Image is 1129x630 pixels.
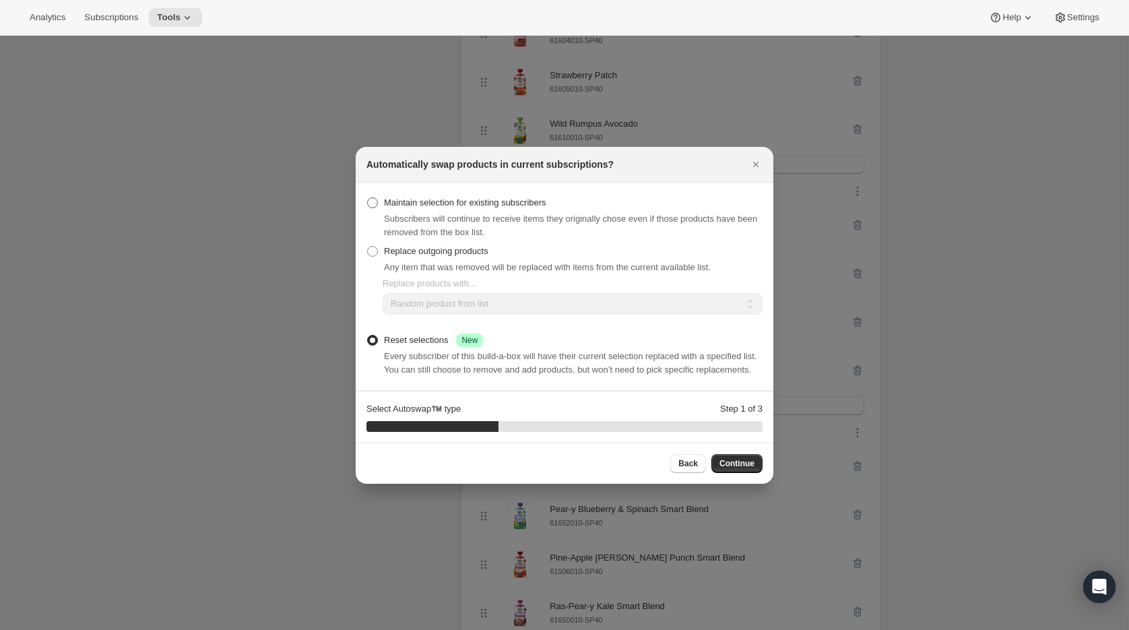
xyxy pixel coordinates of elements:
[678,458,698,469] span: Back
[76,8,146,27] button: Subscriptions
[84,12,138,23] span: Subscriptions
[22,8,73,27] button: Analytics
[384,214,757,237] span: Subscribers will continue to receive items they originally chose even if those products have been...
[383,278,476,288] span: Replace products with...
[366,158,614,171] h2: Automatically swap products in current subscriptions?
[157,12,181,23] span: Tools
[711,454,763,473] button: Continue
[1045,8,1107,27] button: Settings
[670,454,706,473] button: Back
[1083,571,1116,603] div: Open Intercom Messenger
[366,402,461,416] p: Select Autoswap™️ type
[384,334,483,347] div: Reset selections
[720,402,763,416] p: Step 1 of 3
[384,262,711,272] span: Any item that was removed will be replaced with items from the current available list.
[384,351,756,375] span: Every subscriber of this build-a-box will have their current selection replaced with a specified ...
[149,8,202,27] button: Tools
[1002,12,1021,23] span: Help
[981,8,1042,27] button: Help
[1067,12,1099,23] span: Settings
[384,197,546,208] span: Maintain selection for existing subscribers
[384,246,488,256] span: Replace outgoing products
[746,155,765,174] button: Close
[461,335,478,346] span: New
[719,458,754,469] span: Continue
[30,12,65,23] span: Analytics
